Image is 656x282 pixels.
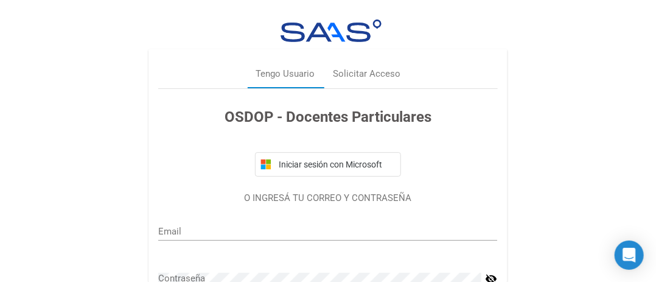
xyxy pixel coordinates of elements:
button: Iniciar sesión con Microsoft [255,152,401,177]
div: Tengo Usuario [256,67,315,81]
span: Iniciar sesión con Microsoft [276,160,396,169]
p: O INGRESÁ TU CORREO Y CONTRASEÑA [158,191,497,205]
div: Open Intercom Messenger [615,241,644,270]
div: Solicitar Acceso [333,67,400,81]
h3: OSDOP - Docentes Particulares [158,106,497,128]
